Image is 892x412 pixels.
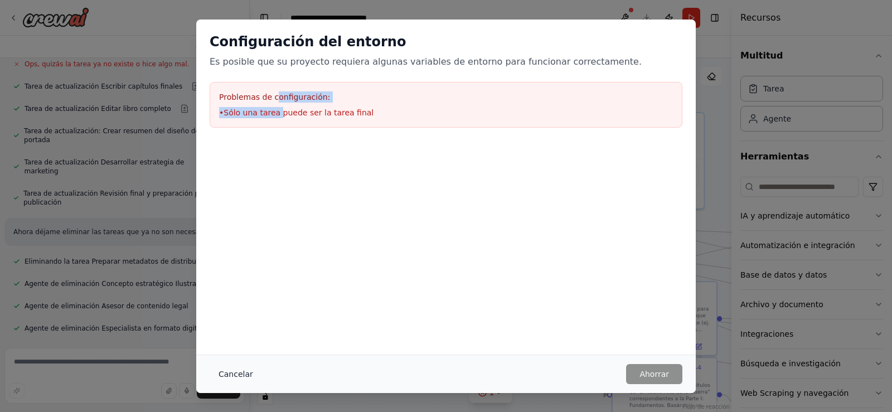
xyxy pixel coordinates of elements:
[210,34,406,50] font: Configuración del entorno
[639,370,669,379] font: Ahorrar
[210,364,262,384] button: Cancelar
[219,108,224,117] font: •
[224,108,374,117] font: Sólo una tarea puede ser la tarea final
[210,56,642,67] font: Es posible que su proyecto requiera algunas variables de entorno para funcionar correctamente.
[219,93,330,101] font: Problemas de configuración:
[219,370,253,379] font: Cancelar
[626,364,682,384] button: Ahorrar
